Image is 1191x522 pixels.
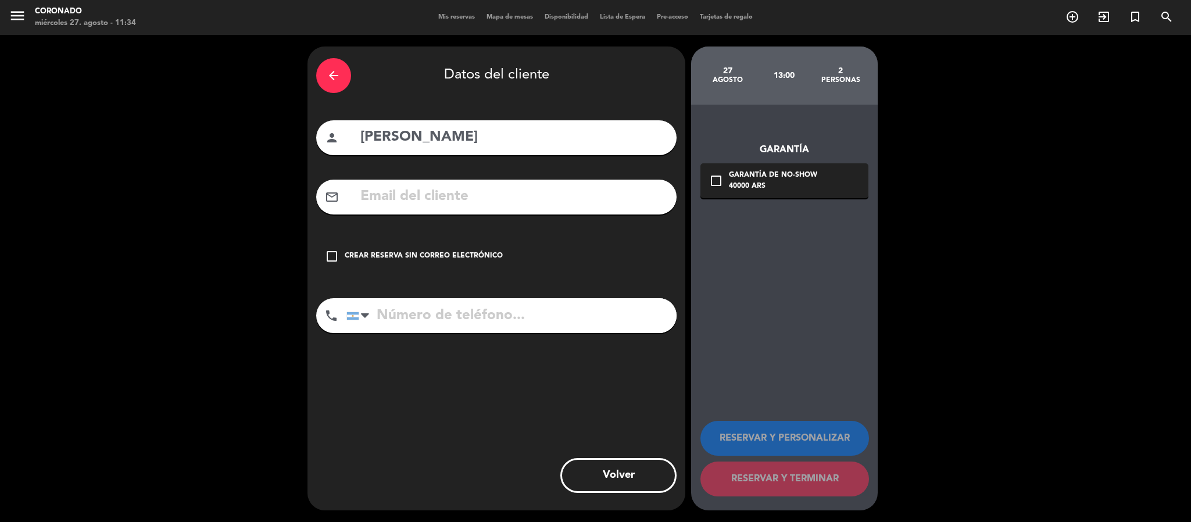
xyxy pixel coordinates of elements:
[694,14,759,20] span: Tarjetas de regalo
[347,299,374,332] div: Argentina: +54
[729,170,817,181] div: Garantía de no-show
[481,14,539,20] span: Mapa de mesas
[325,249,339,263] i: check_box_outline_blank
[700,462,869,496] button: RESERVAR Y TERMINAR
[9,7,26,28] button: menu
[700,66,756,76] div: 27
[813,76,869,85] div: personas
[560,458,677,493] button: Volver
[324,309,338,323] i: phone
[1128,10,1142,24] i: turned_in_not
[709,174,723,188] i: check_box_outline_blank
[700,142,868,158] div: Garantía
[729,181,817,192] div: 40000 ARS
[9,7,26,24] i: menu
[327,69,341,83] i: arrow_back
[359,185,668,209] input: Email del cliente
[594,14,651,20] span: Lista de Espera
[316,55,677,96] div: Datos del cliente
[1097,10,1111,24] i: exit_to_app
[700,76,756,85] div: agosto
[539,14,594,20] span: Disponibilidad
[325,131,339,145] i: person
[756,55,813,96] div: 13:00
[813,66,869,76] div: 2
[345,251,503,262] div: Crear reserva sin correo electrónico
[325,190,339,204] i: mail_outline
[1065,10,1079,24] i: add_circle_outline
[1160,10,1174,24] i: search
[35,17,136,29] div: miércoles 27. agosto - 11:34
[35,6,136,17] div: Coronado
[432,14,481,20] span: Mis reservas
[700,421,869,456] button: RESERVAR Y PERSONALIZAR
[346,298,677,333] input: Número de teléfono...
[359,126,668,149] input: Nombre del cliente
[651,14,694,20] span: Pre-acceso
